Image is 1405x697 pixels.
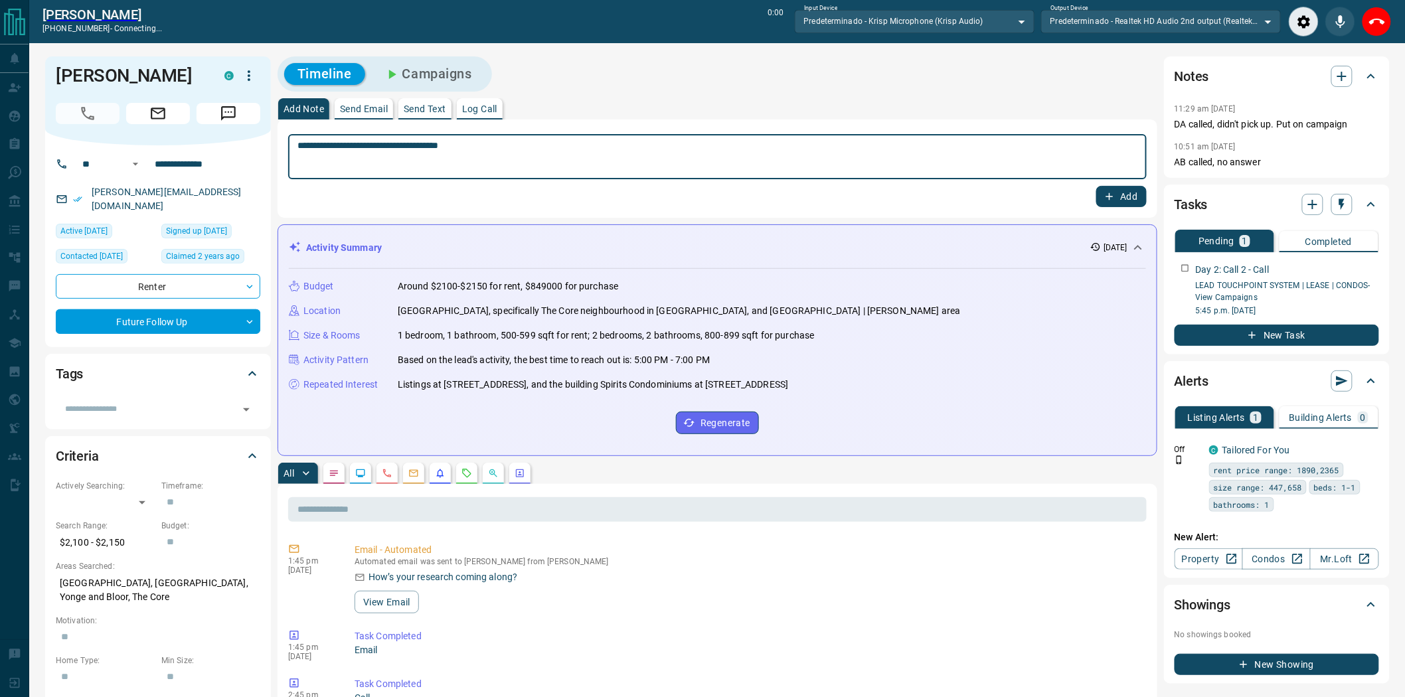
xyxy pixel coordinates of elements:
p: Based on the lead's activity, the best time to reach out is: 5:00 PM - 7:00 PM [398,353,710,367]
a: LEAD TOUCHPOINT SYSTEM | LEASE | CONDOS- View Campaigns [1196,281,1371,302]
p: Building Alerts [1289,413,1353,422]
div: Predeterminado - Realtek HD Audio 2nd output (Realtek(R) Audio) [1041,10,1281,33]
svg: Requests [461,468,472,479]
p: Min Size: [161,655,260,666]
button: New Task [1175,325,1379,346]
div: Sun Jun 04 2023 [161,224,260,242]
p: Pending [1198,236,1234,246]
p: 1:45 pm [288,643,335,652]
p: Budget: [161,520,260,532]
span: beds: 1-1 [1314,481,1356,494]
div: Fri Aug 08 2025 [56,224,155,242]
p: New Alert: [1175,530,1379,544]
div: Tasks [1175,189,1379,220]
p: Around $2100-$2150 for rent, $849000 for purchase [398,279,618,293]
div: Renter [56,274,260,299]
div: Sun Jun 04 2023 [161,249,260,268]
h2: Showings [1175,594,1231,615]
svg: Opportunities [488,468,499,479]
span: Message [197,103,260,124]
span: Active [DATE] [60,224,108,238]
span: Claimed 2 years ago [166,250,240,263]
h2: Alerts [1175,370,1209,392]
p: Listing Alerts [1188,413,1246,422]
h1: [PERSON_NAME] [56,65,205,86]
p: Size & Rooms [303,329,361,343]
a: Mr.Loft [1310,548,1378,570]
svg: Notes [329,468,339,479]
p: Task Completed [355,629,1141,643]
p: Automated email was sent to [PERSON_NAME] from [PERSON_NAME] [355,557,1141,566]
button: New Showing [1175,654,1379,675]
div: condos.ca [224,71,234,80]
div: Predeterminado - Krisp Microphone (Krisp Audio) [795,10,1034,33]
p: Location [303,304,341,318]
p: Day 2: Call 2 - Call [1196,263,1270,277]
div: Activity Summary[DATE] [289,236,1146,260]
svg: Listing Alerts [435,468,446,479]
span: size range: 447,658 [1214,481,1302,494]
p: [DATE] [1104,242,1127,254]
p: Send Text [404,104,446,114]
p: 1 [1242,236,1248,246]
button: Campaigns [371,63,485,85]
p: [GEOGRAPHIC_DATA], [GEOGRAPHIC_DATA], Yonge and Bloor, The Core [56,572,260,608]
p: Activity Summary [306,241,382,255]
p: AB called, no answer [1175,155,1379,169]
a: [PERSON_NAME] [42,7,162,23]
button: Timeline [284,63,365,85]
a: [PERSON_NAME][EMAIL_ADDRESS][DOMAIN_NAME] [92,187,242,211]
span: rent price range: 1890,2365 [1214,463,1339,477]
p: Add Note [284,104,324,114]
p: 1 bedroom, 1 bathroom, 500-599 sqft for rent; 2 bedrooms, 2 bathrooms, 800-899 sqft for purchase [398,329,815,343]
p: Activity Pattern [303,353,369,367]
button: Regenerate [676,412,759,434]
p: How’s your research coming along? [369,570,517,584]
p: [DATE] [288,566,335,575]
h2: Tags [56,363,83,384]
button: Open [237,400,256,419]
p: Repeated Interest [303,378,378,392]
p: Actively Searching: [56,480,155,492]
a: Property [1175,548,1243,570]
div: Future Follow Up [56,309,260,334]
p: Motivation: [56,615,260,627]
p: DA called, didn't pick up. Put on campaign [1175,117,1379,131]
div: Criteria [56,440,260,472]
p: Log Call [462,104,497,114]
div: Tags [56,358,260,390]
p: 5:45 p.m. [DATE] [1196,305,1379,317]
span: connecting... [114,24,162,33]
svg: Agent Actions [515,468,525,479]
svg: Push Notification Only [1175,455,1184,465]
button: Add [1096,186,1147,207]
div: Tue Aug 12 2025 [56,249,155,268]
h2: Notes [1175,66,1209,87]
label: Input Device [804,4,838,13]
svg: Lead Browsing Activity [355,468,366,479]
p: Search Range: [56,520,155,532]
div: End Call [1362,7,1392,37]
div: Notes [1175,60,1379,92]
p: Areas Searched: [56,560,260,572]
div: Showings [1175,589,1379,621]
p: Send Email [340,104,388,114]
button: View Email [355,591,419,613]
svg: Emails [408,468,419,479]
p: 10:51 am [DATE] [1175,142,1236,151]
p: Email - Automated [355,543,1141,557]
p: [GEOGRAPHIC_DATA], specifically The Core neighbourhood in [GEOGRAPHIC_DATA], and [GEOGRAPHIC_DATA... [398,304,961,318]
p: 0 [1361,413,1366,422]
h2: Tasks [1175,194,1208,215]
p: Completed [1305,237,1353,246]
span: Call [56,103,120,124]
p: Budget [303,279,334,293]
button: Open [127,156,143,172]
h2: Criteria [56,445,99,467]
svg: Email Verified [73,194,82,204]
label: Output Device [1050,4,1088,13]
p: $2,100 - $2,150 [56,532,155,554]
p: Off [1175,443,1201,455]
a: Condos [1242,548,1311,570]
